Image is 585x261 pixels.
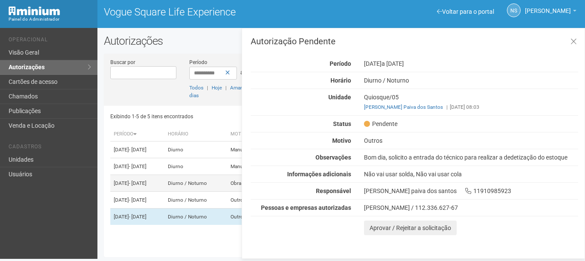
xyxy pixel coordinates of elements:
[129,214,146,220] span: - [DATE]
[358,77,585,84] div: Diurno / Noturno
[330,60,351,67] strong: Período
[129,180,146,186] span: - [DATE]
[251,37,578,46] h3: Autorização Pendente
[225,85,227,91] span: |
[358,137,585,144] div: Outros
[287,171,351,178] strong: Informações adicionais
[230,85,249,91] a: Amanhã
[364,104,443,110] a: [PERSON_NAME] Paiva dos Santos
[227,209,275,225] td: Outros
[110,175,164,192] td: [DATE]
[358,170,585,178] div: Não vai usar solda, Não vai usar cola
[129,147,146,153] span: - [DATE]
[212,85,222,91] a: Hoje
[207,85,208,91] span: |
[110,127,164,141] th: Período
[227,127,275,141] th: Motivo
[9,15,91,23] div: Painel do Administrador
[382,60,404,67] span: a [DATE]
[358,93,585,111] div: Quiosque/05
[261,204,351,211] strong: Pessoas e empresas autorizadas
[110,141,164,158] td: [DATE]
[189,58,207,66] label: Período
[164,209,227,225] td: Diurno / Noturno
[9,6,60,15] img: Minium
[9,37,91,46] li: Operacional
[129,163,146,169] span: - [DATE]
[525,9,576,15] a: [PERSON_NAME]
[364,221,457,235] button: Aprovar / Rejeitar a solicitação
[110,110,339,123] div: Exibindo 1-5 de 5 itens encontrados
[227,192,275,209] td: Outros
[364,120,397,128] span: Pendente
[315,154,351,161] strong: Observações
[328,94,351,101] strong: Unidade
[9,144,91,153] li: Cadastros
[316,187,351,194] strong: Responsável
[446,104,448,110] span: |
[240,69,244,76] span: a
[227,175,275,192] td: Obra
[164,175,227,192] td: Diurno / Noturno
[364,204,578,212] div: [PERSON_NAME] / 112.336.627-67
[330,77,351,84] strong: Horário
[437,8,494,15] a: Voltar para o portal
[129,197,146,203] span: - [DATE]
[358,154,585,161] div: Bom dia, solicito a entrada do técnico para realizar a dedetização do estoque
[110,58,135,66] label: Buscar por
[110,209,164,225] td: [DATE]
[358,187,585,195] div: [PERSON_NAME] paiva dos santos 11910985923
[332,137,351,144] strong: Motivo
[227,141,275,158] td: Manutenção
[227,158,275,175] td: Manutenção
[364,103,578,111] div: [DATE] 08:03
[333,120,351,127] strong: Status
[358,60,585,68] div: [DATE]
[164,141,227,158] td: Diurno
[189,85,203,91] a: Todos
[164,158,227,175] td: Diurno
[110,158,164,175] td: [DATE]
[507,3,521,17] a: NS
[110,192,164,209] td: [DATE]
[104,6,335,18] h1: Vogue Square Life Experience
[164,192,227,209] td: Diurno / Noturno
[164,127,227,141] th: Horário
[104,34,579,47] h2: Autorizações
